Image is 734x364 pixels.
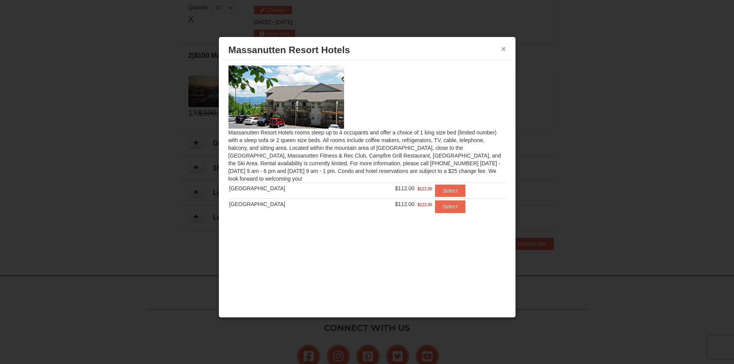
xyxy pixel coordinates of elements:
button: Select [435,185,465,197]
div: [GEOGRAPHIC_DATA] [229,185,350,192]
div: [GEOGRAPHIC_DATA] [229,200,350,208]
span: $112.00 [395,185,415,191]
img: 19219026-1-e3b4ac8e.jpg [228,65,344,129]
span: $112.00 [395,201,415,207]
button: Select [435,200,465,213]
span: Massanutten Resort Hotels [228,45,350,55]
span: $122.00 [418,201,432,208]
div: Massanutten Resort Hotels rooms sleep up to 4 occupants and offer a choice of 1 king size bed (li... [223,60,512,228]
button: × [501,45,506,53]
span: $122.00 [418,185,432,193]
